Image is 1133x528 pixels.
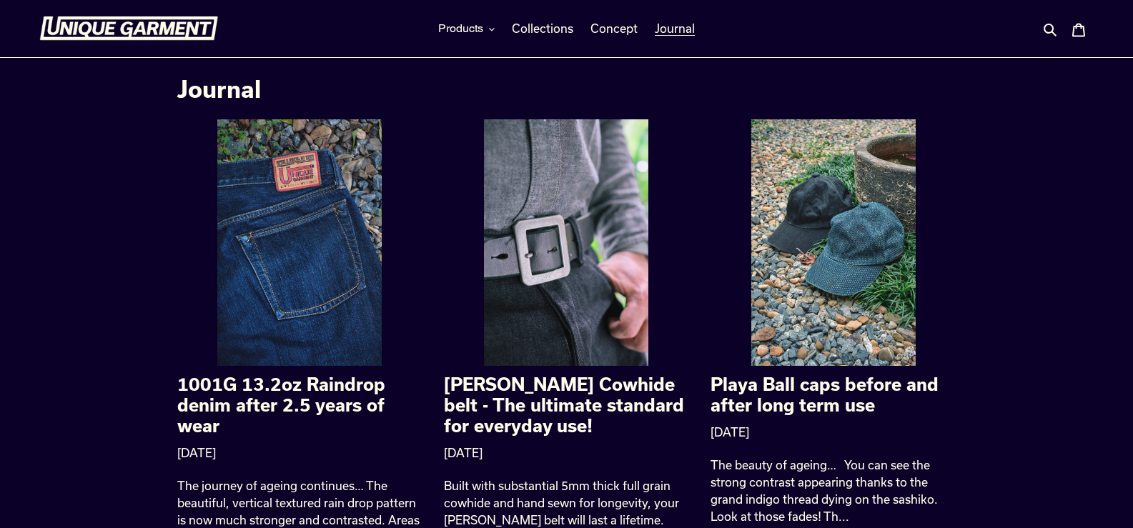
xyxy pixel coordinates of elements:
[177,446,216,459] time: [DATE]
[648,18,702,39] a: Journal
[177,119,422,436] a: 1001G 13.2oz Raindrop denim after 2.5 years of wear
[711,457,956,525] div: The beauty of ageing… You can see the strong contrast appearing thanks to the grand indigo thread...
[505,18,580,39] a: Collections
[711,119,956,416] a: Playa Ball caps before and after long term use
[39,16,218,41] img: Unique Garment
[512,21,573,36] span: Collections
[711,425,749,439] time: [DATE]
[438,21,483,36] span: Products
[444,374,689,436] h2: [PERSON_NAME] Cowhide belt - The ultimate standard for everyday use!
[431,18,502,39] button: Products
[444,119,689,436] a: [PERSON_NAME] Cowhide belt - The ultimate standard for everyday use!
[590,21,638,36] span: Concept
[655,21,695,36] span: Journal
[711,374,956,416] h2: Playa Ball caps before and after long term use
[177,374,422,436] h2: 1001G 13.2oz Raindrop denim after 2.5 years of wear
[177,75,956,102] h1: Journal
[583,18,645,39] a: Concept
[444,446,483,459] time: [DATE]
